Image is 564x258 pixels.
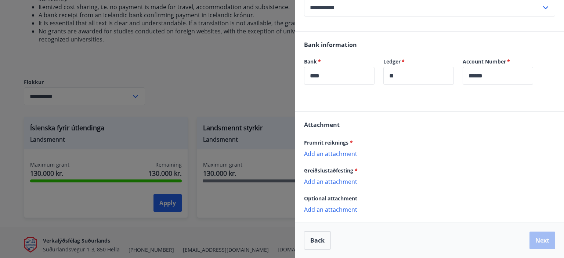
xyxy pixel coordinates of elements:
[304,121,340,129] span: Attachment
[304,139,353,146] span: Frumrit reiknings
[304,58,375,65] label: Bank
[304,231,331,250] button: Back
[463,58,533,65] label: Account Number
[304,195,357,202] span: Optional attachment
[304,178,555,185] p: Add an attachment
[304,167,358,174] span: Greiðslustaðfesting
[304,41,357,49] span: Bank information
[304,206,555,213] p: Add an attachment
[383,58,454,65] label: Ledger
[304,150,555,157] p: Add an attachment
